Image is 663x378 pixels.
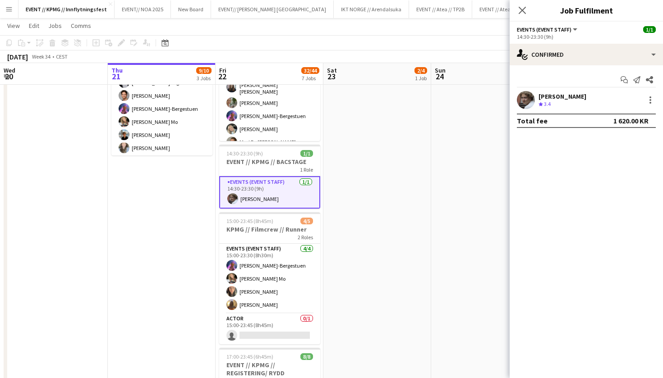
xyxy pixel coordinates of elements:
div: 1 620.00 KR [613,116,649,125]
span: 20 [2,71,15,82]
span: Edit [29,22,39,30]
span: 2/4 [414,67,427,74]
div: Total fee [517,116,548,125]
span: Sun [435,66,446,74]
div: 1 Job [415,75,427,82]
span: 15:00-23:45 (8h45m) [226,218,273,224]
span: Jobs [48,22,62,30]
h3: KPMG // Filmcrew // Runner [219,225,320,233]
app-job-card: In progress14:00-22:00 (8h)7/8EVENT // KPMG // Event rigg1 RoleEvents (Event Staff)3I4A7/814:00-2... [111,22,212,155]
h3: EVENT // KPMG // REGISTERING/ RYDD [219,361,320,377]
button: EVENT// [PERSON_NAME] [GEOGRAPHIC_DATA] [211,0,334,18]
span: Thu [111,66,123,74]
span: 32/44 [301,67,319,74]
div: Confirmed [510,44,663,65]
span: Events (Event Staff) [517,26,571,33]
div: [DATE] [7,52,28,61]
button: EVENT // Atea Community 2025 [472,0,559,18]
div: 3 Jobs [197,75,211,82]
button: Events (Event Staff) [517,26,579,33]
span: Sat [327,66,337,74]
span: 3.4 [544,100,551,107]
app-card-role: Events (Event Staff)3I7A7/1012:00-15:00 (3h)[PERSON_NAME] Mo[PERSON_NAME][PERSON_NAME] [PERSON_NA... [219,39,320,190]
span: 23 [326,71,337,82]
h3: Job Fulfilment [510,5,663,16]
a: View [4,20,23,32]
button: EVENT// NOA 2025 [115,0,171,18]
button: EVENT // KPMG // Innflytningsfest [18,0,115,18]
app-job-card: 15:00-23:45 (8h45m)4/5KPMG // Filmcrew // Runner2 RolesEvents (Event Staff)4/415:00-23:30 (8h30m)... [219,212,320,344]
div: CEST [56,53,68,60]
span: 1/1 [643,26,656,33]
button: IKT NORGE // Arendalsuka [334,0,409,18]
h3: EVENT // KPMG // BACSTAGE [219,158,320,166]
app-card-role: Events (Event Staff)3I4A7/814:00-22:00 (8h)[PERSON_NAME] Eeg[PERSON_NAME][PERSON_NAME]-Bergestuen... [111,61,212,183]
span: 22 [218,71,226,82]
span: Week 34 [30,53,52,60]
span: Fri [219,66,226,74]
span: 2 Roles [298,234,313,241]
span: 9/10 [196,67,212,74]
span: 1/1 [300,150,313,157]
button: EVENT // Atea // TP2B [409,0,472,18]
span: Comms [71,22,91,30]
span: View [7,22,20,30]
app-card-role: Events (Event Staff)1/114:30-23:30 (9h)[PERSON_NAME] [219,176,320,209]
div: [PERSON_NAME] [539,92,586,100]
app-card-role: Actor0/115:00-23:45 (8h45m) [219,314,320,344]
a: Edit [25,20,43,32]
div: 7 Jobs [302,75,319,82]
span: 8/8 [300,353,313,360]
span: 14:30-23:30 (9h) [226,150,263,157]
span: 17:00-23:45 (6h45m) [226,353,273,360]
app-card-role: Events (Event Staff)4/415:00-23:30 (8h30m)[PERSON_NAME]-Bergestuen[PERSON_NAME] Mo[PERSON_NAME][P... [219,244,320,314]
button: New Board [171,0,211,18]
a: Jobs [45,20,65,32]
span: 21 [110,71,123,82]
div: 14:30-23:30 (9h) [517,33,656,40]
a: Comms [67,20,95,32]
span: 4/5 [300,218,313,224]
span: 1 Role [300,166,313,173]
span: Wed [4,66,15,74]
app-job-card: 14:30-23:30 (9h)1/1EVENT // KPMG // BACSTAGE1 RoleEvents (Event Staff)1/114:30-23:30 (9h)[PERSON_... [219,145,320,209]
span: 24 [433,71,446,82]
